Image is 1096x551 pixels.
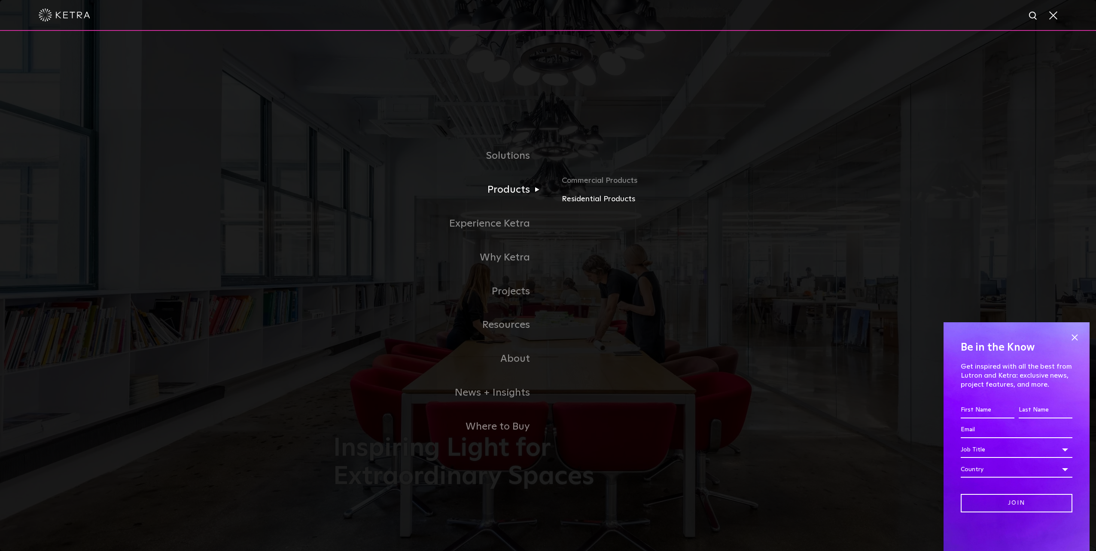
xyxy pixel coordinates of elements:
img: ketra-logo-2019-white [39,9,90,21]
input: Join [961,494,1072,512]
div: Job Title [961,442,1072,458]
img: search icon [1028,11,1039,21]
a: Resources [333,308,548,342]
a: Experience Ketra [333,207,548,241]
a: Projects [333,275,548,309]
input: Email [961,422,1072,438]
input: First Name [961,402,1014,418]
a: Where to Buy [333,410,548,444]
div: Country [961,461,1072,478]
a: About [333,342,548,376]
p: Get inspired with all the best from Lutron and Ketra: exclusive news, project features, and more. [961,362,1072,389]
a: News + Insights [333,376,548,410]
a: Solutions [333,139,548,173]
a: Residential Products [562,193,763,206]
h4: Be in the Know [961,339,1072,356]
a: Products [333,173,548,207]
a: Commercial Products [562,174,763,193]
div: Navigation Menu [333,139,763,443]
a: Why Ketra [333,241,548,275]
input: Last Name [1019,402,1072,418]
